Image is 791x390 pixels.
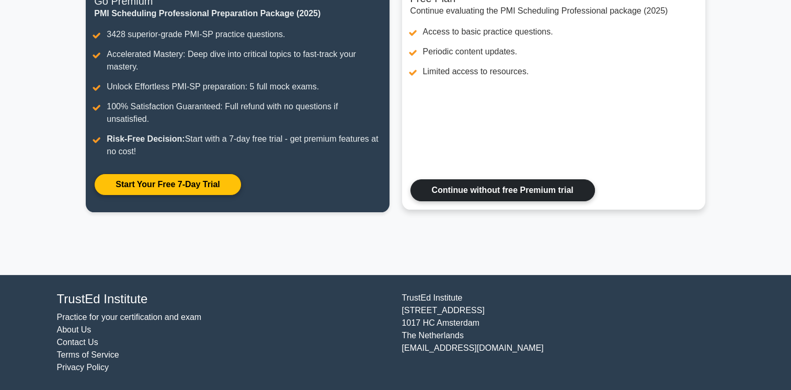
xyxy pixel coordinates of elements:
a: Terms of Service [57,350,119,359]
a: Continue without free Premium trial [410,179,595,201]
a: Practice for your certification and exam [57,313,202,322]
div: TrustEd Institute [STREET_ADDRESS] 1017 HC Amsterdam The Netherlands [EMAIL_ADDRESS][DOMAIN_NAME] [396,292,741,374]
a: Contact Us [57,338,98,347]
a: Start Your Free 7-Day Trial [94,174,241,196]
a: Privacy Policy [57,363,109,372]
h4: TrustEd Institute [57,292,389,307]
a: About Us [57,325,91,334]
